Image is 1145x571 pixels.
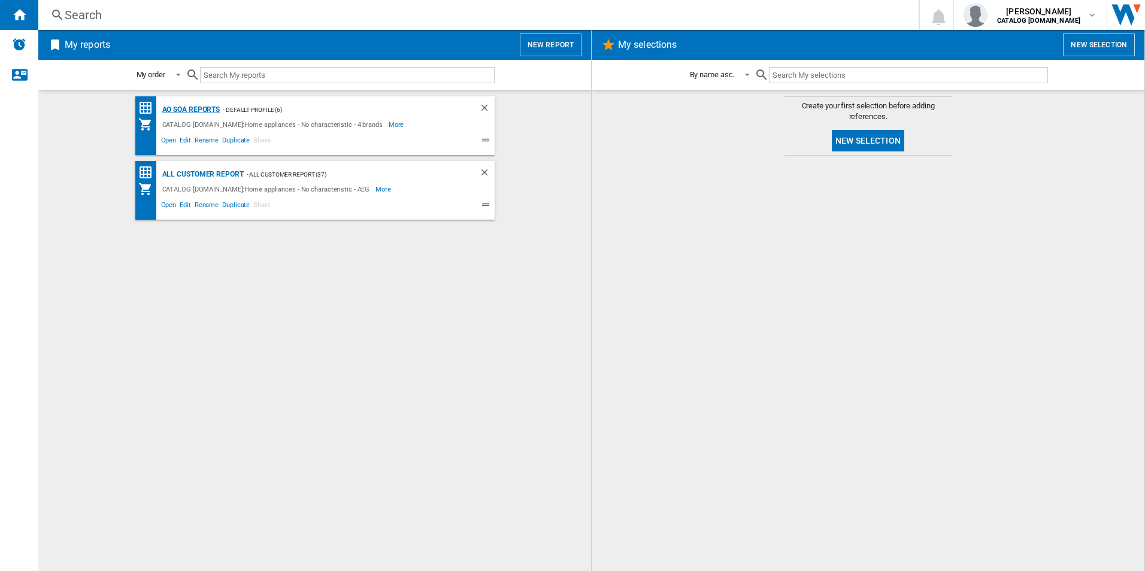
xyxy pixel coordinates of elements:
h2: My reports [62,34,113,56]
div: All Customer Report [159,167,244,182]
h2: My selections [616,34,679,56]
span: Edit [178,199,193,214]
span: Open [159,135,178,149]
span: Create your first selection before adding references. [784,101,952,122]
span: Duplicate [220,135,252,149]
span: Edit [178,135,193,149]
span: Duplicate [220,199,252,214]
div: By name asc. [690,70,735,79]
div: Delete [479,167,495,182]
input: Search My reports [200,67,495,83]
div: My Assortment [138,182,159,196]
div: My order [137,70,165,79]
span: More [375,182,393,196]
input: Search My selections [769,67,1047,83]
div: Price Matrix [138,101,159,116]
img: profile.jpg [964,3,988,27]
button: New report [520,34,581,56]
div: Search [65,7,887,23]
span: Rename [193,135,220,149]
div: CATALOG [DOMAIN_NAME]:Home appliances - No characteristic - 4 brands [159,117,389,132]
span: [PERSON_NAME] [997,5,1080,17]
span: Open [159,199,178,214]
div: CATALOG [DOMAIN_NAME]:Home appliances - No characteristic - AEG [159,182,376,196]
div: Delete [479,102,495,117]
div: Price Matrix [138,165,159,180]
div: AO SOA Reports [159,102,220,117]
span: Rename [193,199,220,214]
div: - Default profile (6) [220,102,455,117]
button: New selection [1063,34,1135,56]
span: Share [252,199,272,214]
img: alerts-logo.svg [12,37,26,51]
div: - All Customer Report (37) [244,167,455,182]
b: CATALOG [DOMAIN_NAME] [997,17,1080,25]
span: Share [252,135,272,149]
span: More [389,117,406,132]
div: My Assortment [138,117,159,132]
button: New selection [832,130,904,151]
